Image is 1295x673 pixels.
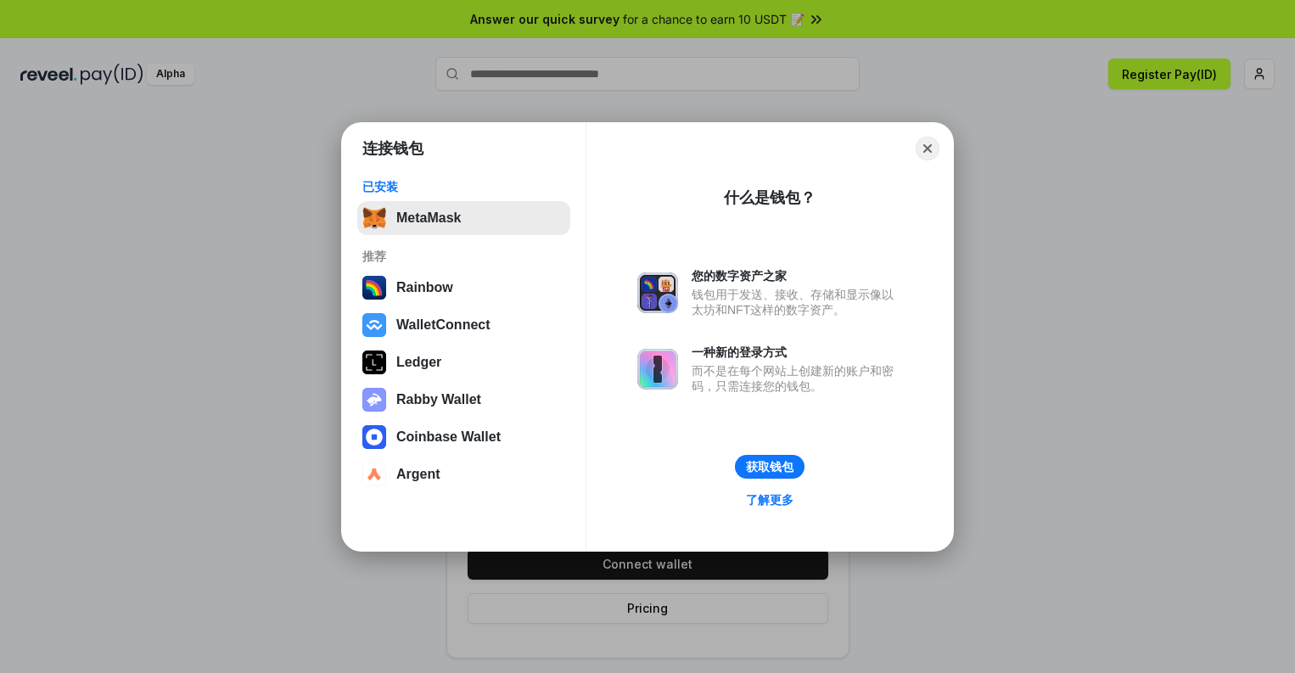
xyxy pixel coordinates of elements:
button: Rainbow [357,271,570,305]
img: svg+xml,%3Csvg%20fill%3D%22none%22%20height%3D%2233%22%20viewBox%3D%220%200%2035%2033%22%20width%... [362,206,386,230]
div: 已安装 [362,179,565,194]
img: svg+xml,%3Csvg%20xmlns%3D%22http%3A%2F%2Fwww.w3.org%2F2000%2Fsvg%22%20fill%3D%22none%22%20viewBox... [637,272,678,313]
div: Rainbow [396,280,453,295]
div: 钱包用于发送、接收、存储和显示像以太坊和NFT这样的数字资产。 [692,287,902,317]
img: svg+xml,%3Csvg%20width%3D%22120%22%20height%3D%22120%22%20viewBox%3D%220%200%20120%20120%22%20fil... [362,276,386,300]
img: svg+xml,%3Csvg%20width%3D%2228%22%20height%3D%2228%22%20viewBox%3D%220%200%2028%2028%22%20fill%3D... [362,313,386,337]
h1: 连接钱包 [362,138,423,159]
button: Rabby Wallet [357,383,570,417]
img: svg+xml,%3Csvg%20xmlns%3D%22http%3A%2F%2Fwww.w3.org%2F2000%2Fsvg%22%20fill%3D%22none%22%20viewBox... [362,388,386,412]
div: 什么是钱包？ [724,188,816,208]
button: Coinbase Wallet [357,420,570,454]
div: Coinbase Wallet [396,429,501,445]
img: svg+xml,%3Csvg%20xmlns%3D%22http%3A%2F%2Fwww.w3.org%2F2000%2Fsvg%22%20fill%3D%22none%22%20viewBox... [637,349,678,390]
a: 了解更多 [736,489,804,511]
div: WalletConnect [396,317,491,333]
button: WalletConnect [357,308,570,342]
div: 而不是在每个网站上创建新的账户和密码，只需连接您的钱包。 [692,363,902,394]
div: Argent [396,467,440,482]
div: 了解更多 [746,492,793,508]
button: MetaMask [357,201,570,235]
button: Ledger [357,345,570,379]
button: Argent [357,457,570,491]
div: Ledger [396,355,441,370]
div: MetaMask [396,210,461,226]
div: 您的数字资产之家 [692,268,902,283]
img: svg+xml,%3Csvg%20xmlns%3D%22http%3A%2F%2Fwww.w3.org%2F2000%2Fsvg%22%20width%3D%2228%22%20height%3... [362,351,386,374]
div: 推荐 [362,249,565,264]
button: 获取钱包 [735,455,804,479]
img: svg+xml,%3Csvg%20width%3D%2228%22%20height%3D%2228%22%20viewBox%3D%220%200%2028%2028%22%20fill%3D... [362,463,386,486]
div: 获取钱包 [746,459,793,474]
div: 一种新的登录方式 [692,345,902,360]
div: Rabby Wallet [396,392,481,407]
button: Close [916,137,939,160]
img: svg+xml,%3Csvg%20width%3D%2228%22%20height%3D%2228%22%20viewBox%3D%220%200%2028%2028%22%20fill%3D... [362,425,386,449]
